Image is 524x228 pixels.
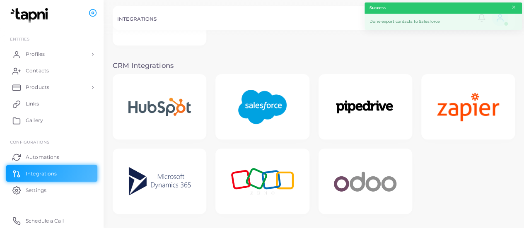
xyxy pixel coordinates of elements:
a: Settings [6,182,97,198]
span: Configurations [10,139,49,144]
img: Pipedrive [325,90,405,124]
span: Profiles [26,50,45,58]
a: Products [6,79,97,96]
img: Microsoft Dynamics [120,156,200,206]
span: Contacts [26,67,49,74]
a: Links [6,96,97,112]
a: Integrations [6,165,97,182]
button: Close [511,3,517,12]
span: Automations [26,154,59,161]
a: Contacts [6,62,97,79]
span: Schedule a Call [26,217,64,225]
span: Products [26,84,49,91]
img: logo [7,8,53,23]
span: Links [26,100,39,108]
img: Zoho [222,159,302,204]
img: Hubspot [120,89,200,125]
span: ENTITIES [10,36,29,41]
img: Salesforce [229,81,295,133]
h5: INTEGRATIONS [117,16,157,22]
h3: CRM Integrations [113,62,515,70]
a: Gallery [6,112,97,129]
span: Gallery [26,117,43,124]
strong: Success [369,5,386,11]
span: Integrations [26,170,57,178]
span: Settings [26,187,46,194]
a: Automations [6,149,97,165]
div: Done export contacts to Salesforce [365,14,522,30]
img: Zapier [428,84,508,130]
a: Profiles [6,46,97,62]
img: Odoo [325,158,405,204]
